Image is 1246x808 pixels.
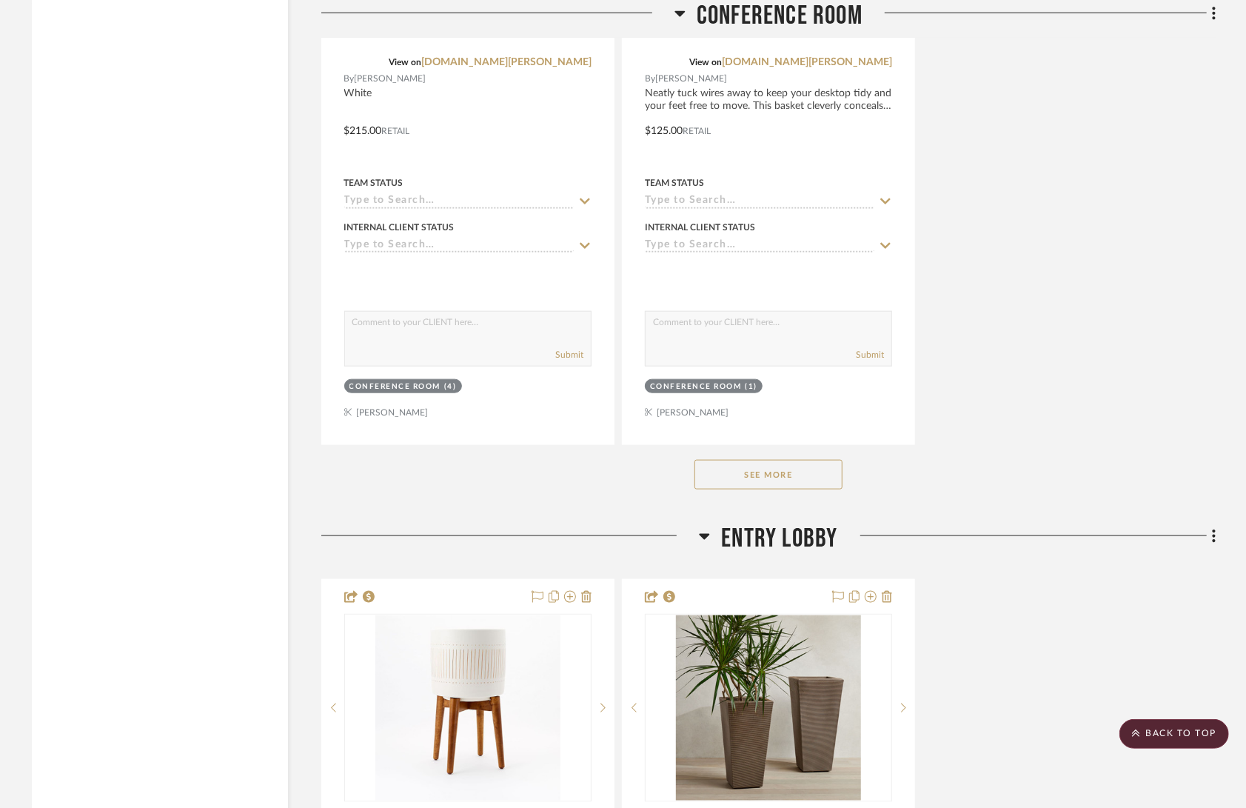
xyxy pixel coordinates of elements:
div: Conference Room [349,381,441,393]
img: Lightweight Grooved Tapered Indoor/Outdoor Planters [676,615,861,801]
scroll-to-top-button: BACK TO TOP [1119,719,1229,749]
span: [PERSON_NAME] [655,72,727,86]
img: Mid-Century Turned Wood Leg Planters [375,615,560,801]
div: Team Status [645,176,704,190]
button: See More [694,460,843,490]
span: [PERSON_NAME] [355,72,426,86]
a: [DOMAIN_NAME][PERSON_NAME] [421,57,592,67]
input: Type to Search… [645,239,874,253]
a: [DOMAIN_NAME][PERSON_NAME] [722,57,892,67]
div: (4) [444,381,457,393]
input: Type to Search… [645,195,874,209]
button: Submit [856,348,884,361]
div: Internal Client Status [344,221,455,234]
input: Type to Search… [344,239,574,253]
div: (1) [745,381,757,393]
span: By [344,72,355,86]
span: View on [389,58,421,67]
span: View on [689,58,722,67]
span: Entry Lobby [721,523,837,555]
button: Submit [555,348,583,361]
span: By [645,72,655,86]
input: Type to Search… [344,195,574,209]
div: Internal Client Status [645,221,755,234]
div: Team Status [344,176,403,190]
div: Conference Room [650,381,742,393]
